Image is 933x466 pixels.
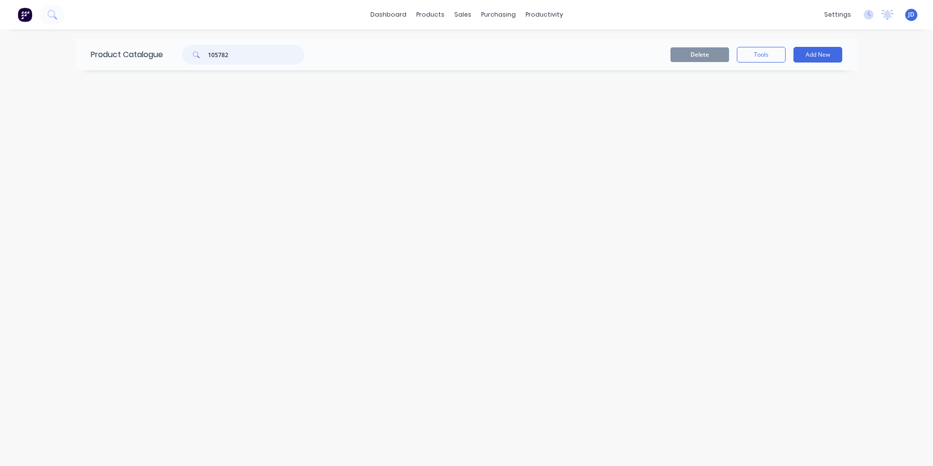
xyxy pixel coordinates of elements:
[18,7,32,22] img: Factory
[411,7,449,22] div: products
[76,39,163,70] div: Product Catalogue
[521,7,568,22] div: productivity
[365,7,411,22] a: dashboard
[793,47,842,63] button: Add New
[908,10,914,19] span: JD
[449,7,476,22] div: sales
[670,47,729,62] button: Delete
[208,45,304,64] input: Search...
[476,7,521,22] div: purchasing
[819,7,856,22] div: settings
[737,47,786,63] button: Tools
